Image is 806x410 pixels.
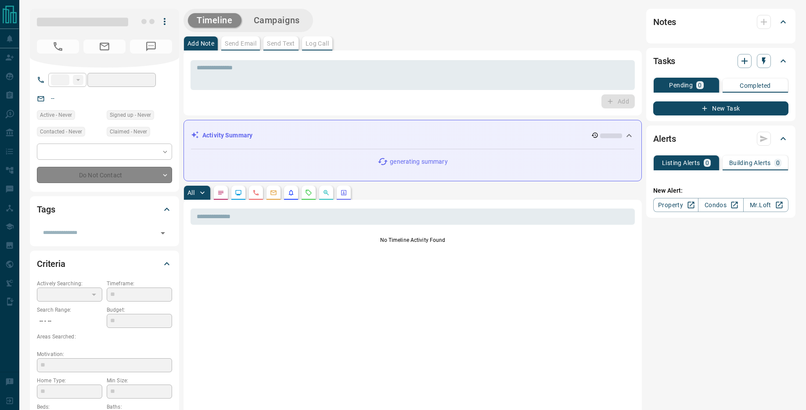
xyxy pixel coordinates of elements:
svg: Agent Actions [340,189,347,196]
p: Motivation: [37,350,172,358]
span: Claimed - Never [110,127,147,136]
h2: Alerts [653,132,676,146]
button: Campaigns [245,13,309,28]
div: Tasks [653,50,788,72]
p: Min Size: [107,377,172,385]
p: Building Alerts [729,160,771,166]
a: Mr.Loft [743,198,788,212]
a: -- [51,95,54,102]
span: Signed up - Never [110,111,151,119]
a: Condos [698,198,743,212]
p: Listing Alerts [662,160,700,166]
p: No Timeline Activity Found [191,236,635,244]
button: Open [157,227,169,239]
p: 0 [776,160,780,166]
div: Criteria [37,253,172,274]
p: Activity Summary [202,131,252,140]
span: Contacted - Never [40,127,82,136]
span: No Number [130,40,172,54]
svg: Calls [252,189,259,196]
a: Property [653,198,698,212]
svg: Opportunities [323,189,330,196]
p: Budget: [107,306,172,314]
div: Notes [653,11,788,32]
span: No Number [37,40,79,54]
div: Alerts [653,128,788,149]
p: Actively Searching: [37,280,102,288]
svg: Listing Alerts [288,189,295,196]
p: -- - -- [37,314,102,328]
div: Tags [37,199,172,220]
p: Home Type: [37,377,102,385]
p: All [187,190,194,196]
h2: Tags [37,202,55,216]
h2: Notes [653,15,676,29]
p: Completed [740,83,771,89]
div: Activity Summary [191,127,634,144]
svg: Emails [270,189,277,196]
p: Search Range: [37,306,102,314]
button: New Task [653,101,788,115]
span: No Email [83,40,126,54]
p: Timeframe: [107,280,172,288]
h2: Tasks [653,54,675,68]
p: Add Note [187,40,214,47]
p: New Alert: [653,186,788,195]
p: Areas Searched: [37,333,172,341]
p: 0 [705,160,709,166]
p: Pending [669,82,693,88]
svg: Requests [305,189,312,196]
svg: Lead Browsing Activity [235,189,242,196]
button: Timeline [188,13,241,28]
span: Active - Never [40,111,72,119]
h2: Criteria [37,257,65,271]
svg: Notes [217,189,224,196]
div: Do Not Contact [37,167,172,183]
p: generating summary [390,157,447,166]
p: 0 [698,82,702,88]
